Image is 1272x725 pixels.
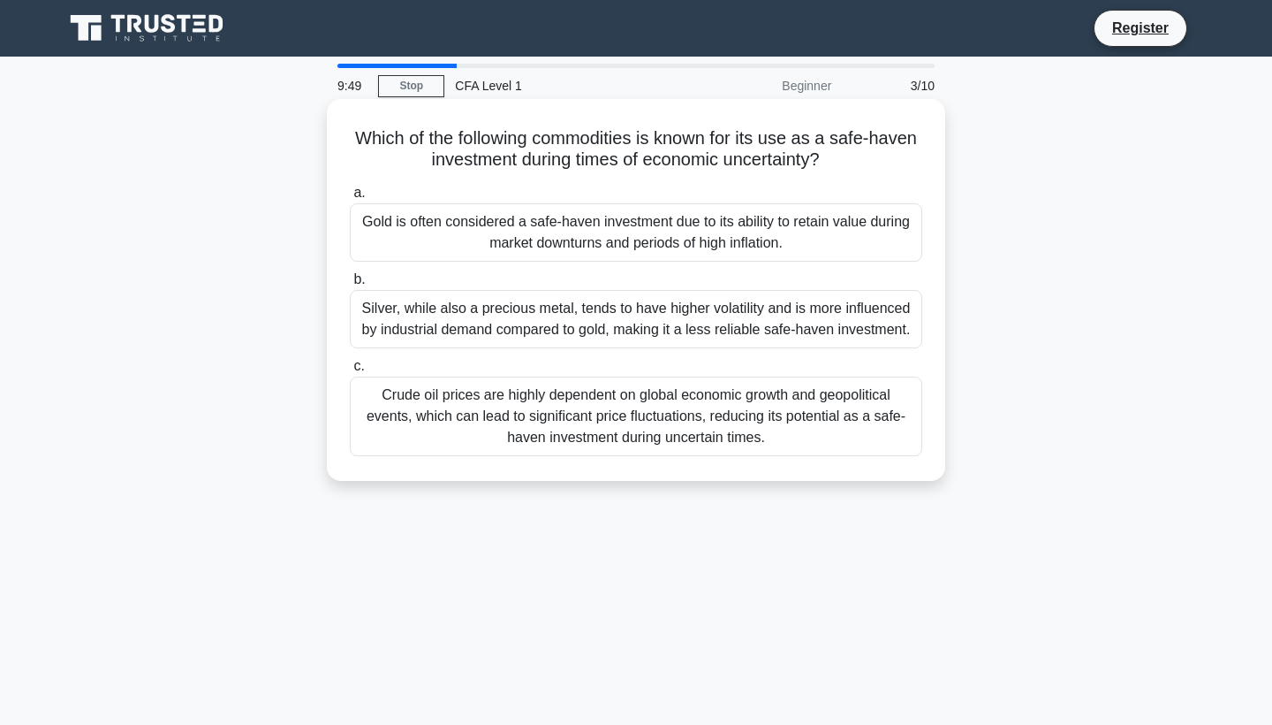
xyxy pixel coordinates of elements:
[687,68,842,103] div: Beginner
[842,68,945,103] div: 3/10
[350,290,922,348] div: Silver, while also a precious metal, tends to have higher volatility and is more influenced by in...
[444,68,687,103] div: CFA Level 1
[1102,17,1179,39] a: Register
[353,185,365,200] span: a.
[378,75,444,97] a: Stop
[353,271,365,286] span: b.
[327,68,378,103] div: 9:49
[353,358,364,373] span: c.
[350,203,922,262] div: Gold is often considered a safe-haven investment due to its ability to retain value during market...
[348,127,924,172] h5: Which of the following commodities is known for its use as a safe-haven investment during times o...
[350,377,922,456] div: Crude oil prices are highly dependent on global economic growth and geopolitical events, which ca...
